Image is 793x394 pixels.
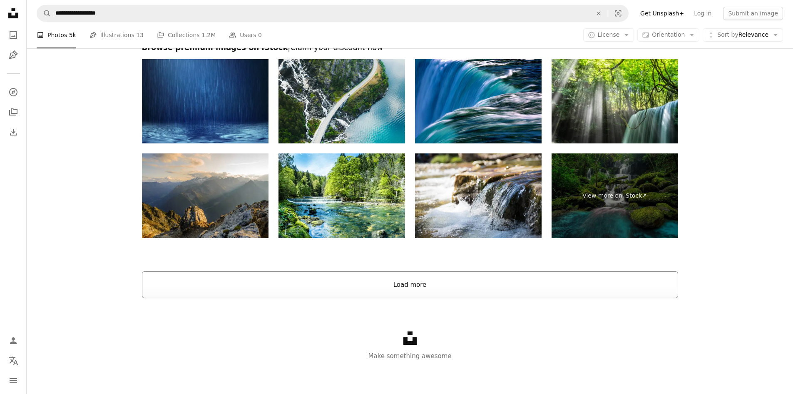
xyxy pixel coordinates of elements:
[717,31,768,39] span: Relevance
[142,59,268,144] img: rain water drop falling to the floor in rainy season
[157,22,216,48] a: Collections 1.2M
[637,28,699,42] button: Orientation
[5,84,22,100] a: Explore
[723,7,783,20] button: Submit an image
[142,153,268,238] img: Summit sunset in the Swiss alps
[89,22,144,48] a: Illustrations 13
[5,372,22,389] button: Menu
[635,7,689,20] a: Get Unsplash+
[552,153,678,238] a: View more on iStock↗
[37,5,51,21] button: Search Unsplash
[415,153,542,238] img: Torrent
[278,59,405,144] img: Aerial view of scenic mountain road with car, sea and waterfall in Norway
[598,31,620,38] span: License
[5,332,22,349] a: Log in / Sign up
[415,59,542,144] img: Niagara falls
[37,5,629,22] form: Find visuals sitewide
[288,43,383,52] span: | Claim your discount now
[583,28,634,42] button: License
[717,31,738,38] span: Sort by
[201,30,216,40] span: 1.2M
[142,271,678,298] button: Load more
[5,124,22,141] a: Download History
[608,5,628,21] button: Visual search
[589,5,608,21] button: Clear
[5,47,22,63] a: Illustrations
[5,104,22,120] a: Collections
[5,352,22,369] button: Language
[5,5,22,23] a: Home — Unsplash
[136,30,144,40] span: 13
[5,27,22,43] a: Photos
[27,351,793,361] p: Make something awesome
[229,22,262,48] a: Users 0
[552,59,678,144] img: The light of Nabegataki
[258,30,262,40] span: 0
[689,7,716,20] a: Log in
[703,28,783,42] button: Sort byRelevance
[278,153,405,238] img: Areuse, River in the Neuchâtel Jura, Switzerland, Panorama
[652,31,685,38] span: Orientation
